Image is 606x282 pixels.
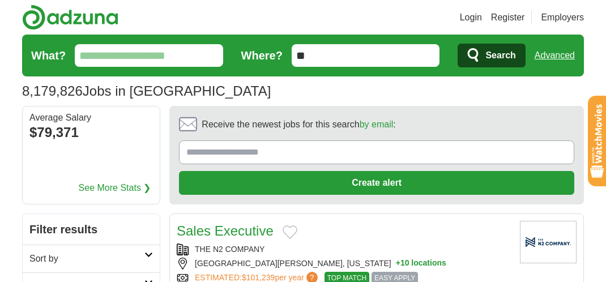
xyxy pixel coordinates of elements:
[520,221,577,263] img: Company logo
[535,44,575,67] a: Advanced
[177,243,511,255] div: THE N2 COMPANY
[241,47,283,64] label: Where?
[31,47,66,64] label: What?
[177,258,511,270] div: [GEOGRAPHIC_DATA][PERSON_NAME], [US_STATE]
[485,44,515,67] span: Search
[22,83,271,99] h1: Jobs in [GEOGRAPHIC_DATA]
[541,11,584,24] a: Employers
[23,245,160,272] a: Sort by
[29,252,144,266] h2: Sort by
[179,171,574,195] button: Create alert
[396,258,446,270] button: +10 locations
[23,214,160,245] h2: Filter results
[360,119,394,129] a: by email
[458,44,525,67] button: Search
[29,113,153,122] div: Average Salary
[29,122,153,143] div: $79,371
[491,11,525,24] a: Register
[79,181,151,195] a: See More Stats ❯
[22,5,118,30] img: Adzuna logo
[242,273,275,282] span: $101,239
[22,81,83,101] span: 8,179,826
[177,223,274,238] a: Sales Executive
[202,118,395,131] span: Receive the newest jobs for this search :
[283,225,297,239] button: Add to favorite jobs
[396,258,400,270] span: +
[460,11,482,24] a: Login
